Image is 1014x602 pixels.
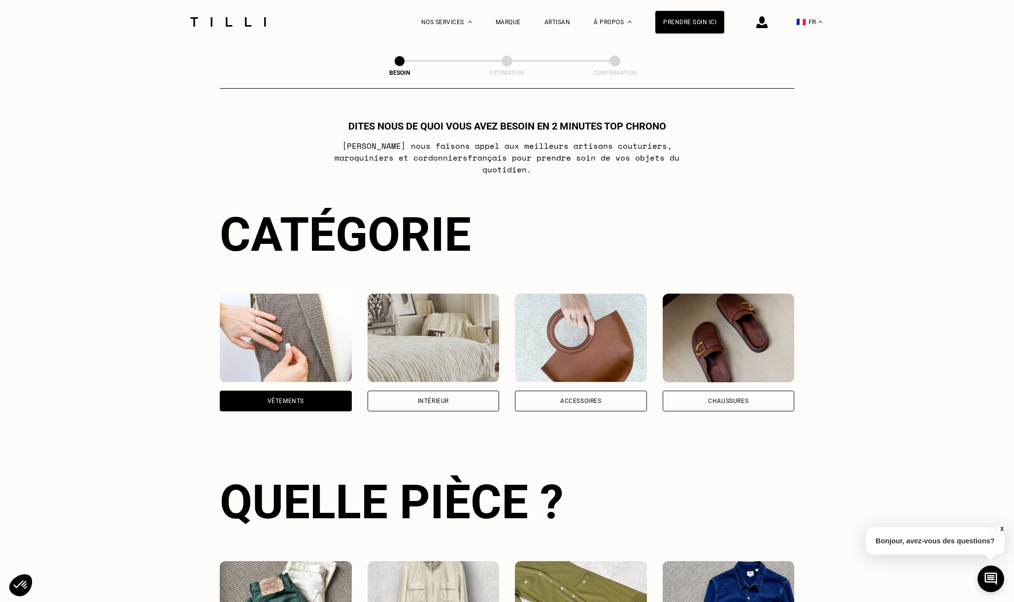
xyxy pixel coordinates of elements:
[515,294,647,382] img: Accessoires
[796,17,806,27] span: 🇫🇷
[756,16,768,28] img: icône connexion
[544,19,571,26] a: Artisan
[220,294,352,382] img: Vêtements
[818,21,822,23] img: menu déroulant
[663,294,795,382] img: Chaussures
[997,524,1007,535] button: X
[496,19,521,26] a: Marque
[220,474,794,530] div: Quelle pièce ?
[368,294,500,382] img: Intérieur
[458,69,556,76] div: Estimation
[708,398,748,404] div: Chaussures
[348,120,666,132] h1: Dites nous de quoi vous avez besoin en 2 minutes top chrono
[350,69,449,76] div: Besoin
[560,398,602,404] div: Accessoires
[628,21,632,23] img: Menu déroulant à propos
[312,140,703,175] p: [PERSON_NAME] nous faisons appel aux meilleurs artisans couturiers , maroquiniers et cordonniers ...
[187,17,270,27] img: Logo du service de couturière Tilli
[220,207,794,262] div: Catégorie
[866,527,1005,555] p: Bonjour, avez-vous des questions?
[566,69,664,76] div: Confirmation
[268,398,304,404] div: Vêtements
[418,398,449,404] div: Intérieur
[655,11,724,33] a: Prendre soin ici
[468,21,472,23] img: Menu déroulant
